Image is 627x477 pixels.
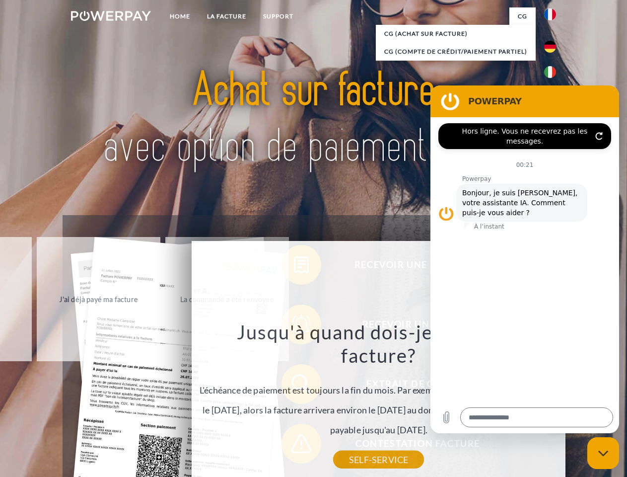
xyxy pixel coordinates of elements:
a: CG [509,7,536,25]
img: de [544,41,556,53]
div: L'échéance de paiement est toujours la fin du mois. Par exemple, si la commande a été passée le [... [198,320,560,460]
iframe: Bouton de lancement de la fenêtre de messagerie, conversation en cours [587,437,619,469]
img: fr [544,8,556,20]
img: title-powerpay_fr.svg [95,48,532,190]
div: La commande a été renvoyée [171,292,283,306]
a: CG (achat sur facture) [376,25,536,43]
a: LA FACTURE [199,7,255,25]
div: J'ai déjà payé ma facture [43,292,154,306]
a: Home [161,7,199,25]
a: CG (Compte de crédit/paiement partiel) [376,43,536,61]
img: logo-powerpay-white.svg [71,11,151,21]
img: it [544,66,556,78]
h3: Jusqu'à quand dois-je payer ma facture? [198,320,560,368]
a: Support [255,7,302,25]
iframe: Fenêtre de messagerie [430,85,619,433]
a: SELF-SERVICE [333,451,424,469]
